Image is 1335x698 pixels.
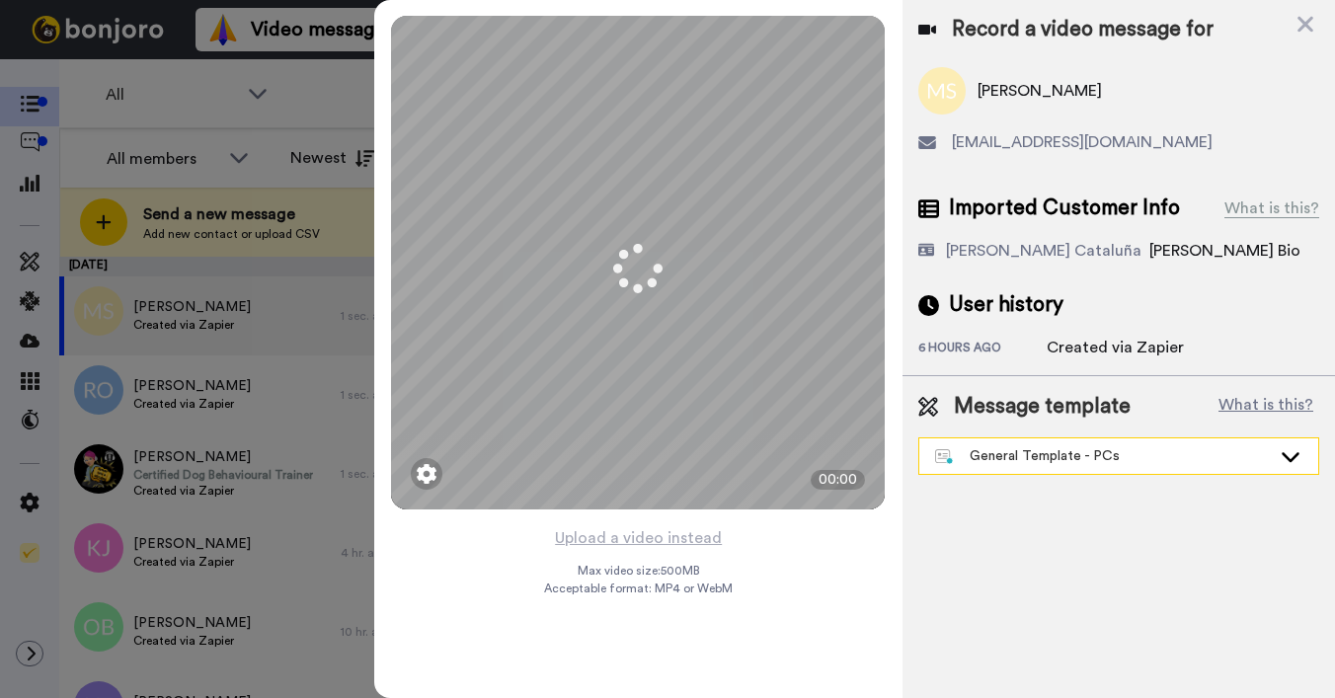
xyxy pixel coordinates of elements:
[44,44,76,76] img: Profile image for Grant
[90,69,271,85] b: HAPPY ANNIVERSARY!!
[86,39,351,284] div: Message content
[935,449,954,465] img: nextgen-template.svg
[918,340,1047,359] div: 6 hours ago
[935,446,1271,466] div: General Template - PCs
[949,290,1063,320] span: User history
[1047,336,1184,359] div: Created via Zapier
[1224,196,1319,220] div: What is this?
[549,525,728,551] button: Upload a video instead
[811,470,865,490] div: 00:00
[86,68,351,145] div: From the whole team and myself, thank you so much for staying with us for a whole year.
[946,239,1141,263] div: [PERSON_NAME] Cataluña
[86,287,351,305] p: Message from Grant, sent 6m ago
[952,130,1213,154] span: [EMAIL_ADDRESS][DOMAIN_NAME]
[1149,243,1300,259] span: [PERSON_NAME] Bio
[954,392,1131,422] span: Message template
[949,194,1180,223] span: Imported Customer Info
[86,39,351,59] div: Hey [PERSON_NAME],
[417,464,436,484] img: ic_gear.svg
[86,156,351,274] iframe: vimeo
[577,563,699,579] span: Max video size: 500 MB
[30,27,365,318] div: message notification from Grant, 6m ago. Hey Josephine, HAPPY ANNIVERSARY!! From the whole team a...
[1213,392,1319,422] button: What is this?
[544,581,733,596] span: Acceptable format: MP4 or WebM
